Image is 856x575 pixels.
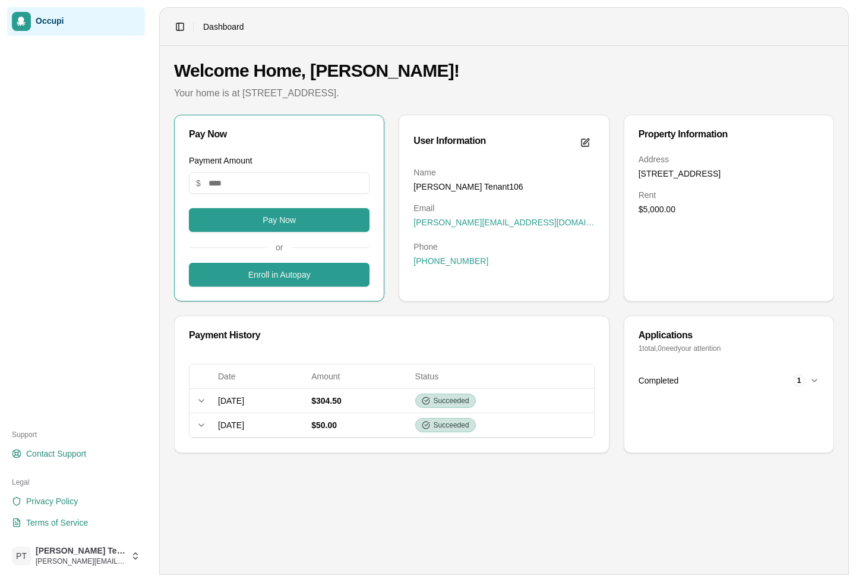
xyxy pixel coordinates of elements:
p: Your home is at [STREET_ADDRESS]. [174,86,834,100]
th: Date [213,365,307,388]
div: Legal [7,473,145,492]
div: Applications [639,331,819,340]
span: [PERSON_NAME][EMAIL_ADDRESS][DOMAIN_NAME] [413,216,594,228]
span: Contact Support [26,448,86,460]
span: [PERSON_NAME][EMAIL_ADDRESS][DOMAIN_NAME] [36,557,126,566]
dt: Address [639,153,819,165]
dt: Name [413,166,594,178]
span: Completed [639,375,679,387]
span: Succeeded [434,396,469,406]
a: Terms of Service [7,513,145,532]
span: [PERSON_NAME] Tenant106 [36,546,126,557]
p: 1 total, 0 need your attention [639,344,819,353]
dt: Phone [413,241,594,253]
button: PT[PERSON_NAME] Tenant106[PERSON_NAME][EMAIL_ADDRESS][DOMAIN_NAME] [7,542,145,570]
button: Enroll in Autopay [189,263,369,287]
div: Pay Now [189,130,369,139]
button: Pay Now [189,208,369,232]
span: or [266,241,292,253]
span: Terms of Service [26,517,88,529]
a: Occupi [7,7,145,36]
button: Completed1 [639,367,819,394]
div: Support [7,425,145,444]
div: Property Information [639,130,819,139]
dd: $5,000.00 [639,203,819,215]
span: Succeeded [434,420,469,430]
div: Payment History [189,331,595,340]
a: Contact Support [7,444,145,463]
span: $50.00 [311,420,337,430]
dt: Email [413,202,594,214]
span: Privacy Policy [26,495,78,507]
nav: breadcrumb [203,21,244,33]
dd: [PERSON_NAME] Tenant106 [413,181,594,193]
th: Amount [307,365,410,388]
div: 1 [793,375,805,387]
dd: [STREET_ADDRESS] [639,168,819,180]
label: Payment Amount [189,156,252,165]
dt: Rent [639,189,819,201]
a: Privacy Policy [7,492,145,511]
span: [DATE] [218,396,244,406]
h1: Welcome Home, [PERSON_NAME]! [174,60,834,81]
span: Dashboard [203,21,244,33]
span: $304.50 [311,396,342,406]
span: Occupi [36,16,140,27]
span: $ [196,177,201,189]
th: Status [410,365,594,388]
span: [PHONE_NUMBER] [413,255,488,267]
div: User Information [413,136,486,146]
span: [DATE] [218,420,244,430]
span: PT [12,546,31,565]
